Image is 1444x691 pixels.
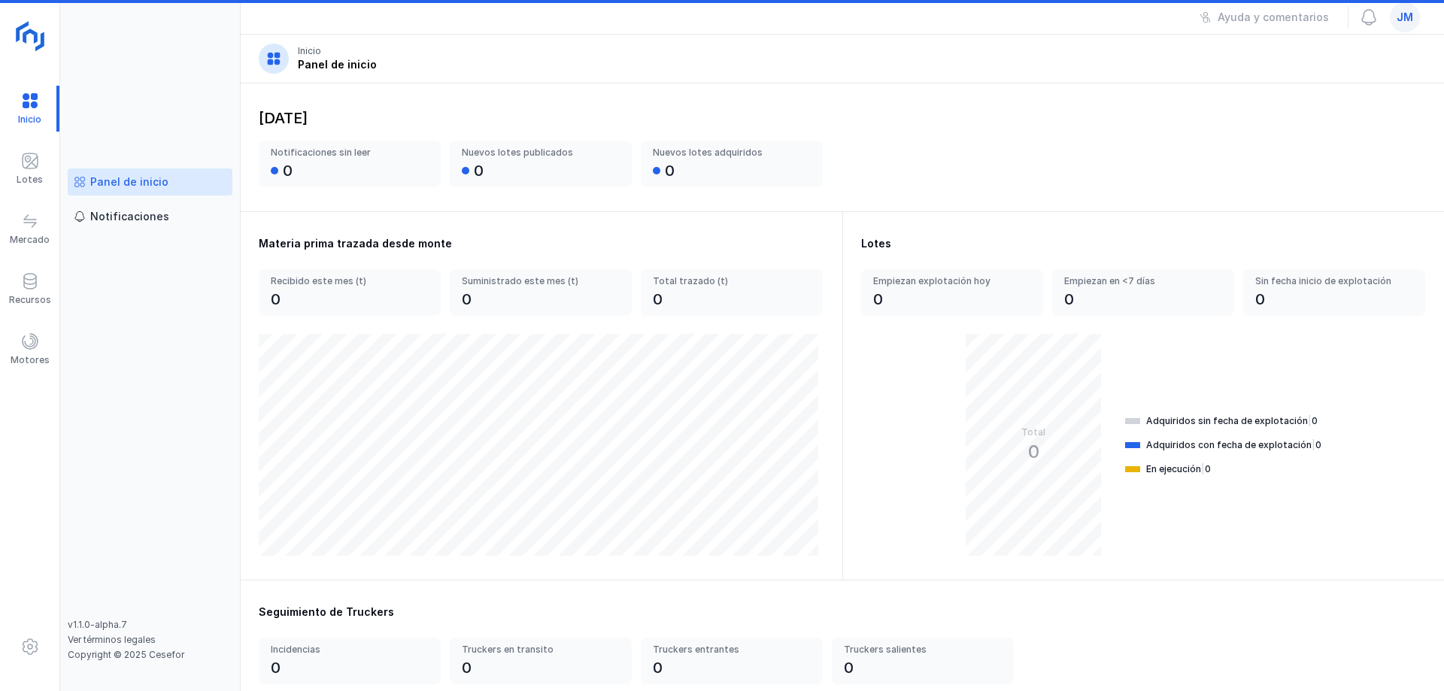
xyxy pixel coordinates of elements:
[1201,463,1205,474] span: |
[1255,275,1397,287] div: Sin fecha inicio de explotación
[68,203,232,230] a: Notificaciones
[1146,463,1211,475] div: En ejecución 0
[259,605,1426,620] div: Seguimiento de Truckers
[1312,439,1315,450] span: |
[653,644,794,656] div: Truckers entrantes
[861,236,1426,251] div: Lotes
[1146,439,1321,451] div: Adquiridos con fecha de explotación 0
[450,638,632,684] a: Truckers en transito0
[844,657,854,678] div: 0
[665,160,675,181] div: 0
[1397,10,1413,25] span: jm
[17,174,43,186] div: Lotes
[1218,10,1329,25] div: Ayuda y comentarios
[641,638,823,684] a: Truckers entrantes0
[474,160,484,181] div: 0
[653,275,811,287] div: Total trazado (t)
[9,294,51,306] div: Recursos
[68,634,156,645] a: Ver términos legales
[462,644,603,656] div: Truckers en transito
[844,644,985,656] div: Truckers salientes
[298,45,321,57] div: Inicio
[68,168,232,195] a: Panel de inicio
[271,147,412,159] div: Notificaciones sin leer
[90,209,169,224] div: Notificaciones
[68,619,232,631] div: v1.1.0-alpha.7
[259,236,824,251] div: Materia prima trazada desde monte
[11,17,49,55] img: logoCenter.svg
[873,275,1015,287] div: Empiezan explotación hoy
[1255,289,1265,310] div: 0
[271,289,281,310] div: 0
[259,108,1426,123] div: [DATE]
[653,657,663,678] div: 0
[462,657,472,678] div: 0
[1064,275,1206,287] div: Empiezan en <7 días
[259,638,441,684] a: Incidencias0
[10,16,47,53] img: logoLeft.svg
[271,657,281,678] div: 0
[298,57,377,72] div: Panel de inicio
[861,269,1043,316] a: Empiezan explotación hoy0
[1308,415,1312,426] span: |
[653,289,663,310] div: 0
[462,147,603,159] div: Nuevos lotes publicados
[1243,269,1425,316] a: Sin fecha inicio de explotación0
[13,19,50,56] img: logoRight.svg
[283,160,293,181] div: 0
[271,275,429,287] div: Recibido este mes (t)
[1190,5,1339,30] button: Ayuda y comentarios
[641,141,823,187] a: Nuevos lotes adquiridos0
[271,644,412,656] div: Incidencias
[10,234,50,246] div: Mercado
[68,649,232,661] div: Copyright © 2025 Cesefor
[1064,289,1074,310] div: 0
[90,174,168,189] div: Panel de inicio
[1146,415,1318,427] div: Adquiridos sin fecha de explotación 0
[259,141,441,187] a: Notificaciones sin leer0
[462,275,620,287] div: Suministrado este mes (t)
[450,141,632,187] a: Nuevos lotes publicados0
[462,289,472,310] div: 0
[832,638,1014,684] a: Truckers salientes0
[653,147,794,159] div: Nuevos lotes adquiridos
[873,289,883,310] div: 0
[1052,269,1234,316] a: Empiezan en <7 días0
[11,354,50,366] div: Motores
